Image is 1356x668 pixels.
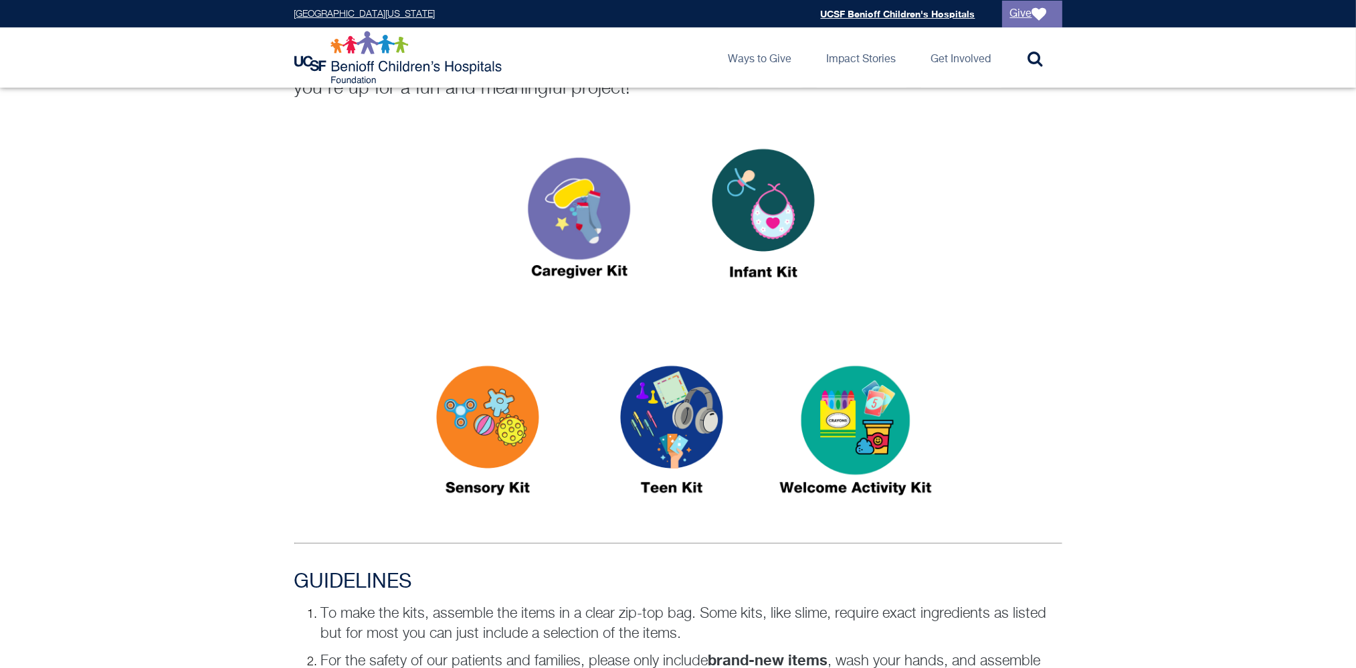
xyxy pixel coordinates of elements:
[496,123,663,316] img: caregiver kit
[680,123,847,316] img: infant kit
[404,340,571,533] img: Sensory Kits
[1002,1,1062,27] a: Give
[294,570,1062,594] h3: GUIDELINES
[921,27,1002,88] a: Get Involved
[718,27,803,88] a: Ways to Give
[772,340,939,533] img: Activity Kits
[294,31,505,84] img: Logo for UCSF Benioff Children's Hospitals Foundation
[821,8,975,19] a: UCSF Benioff Children's Hospitals
[294,9,435,19] a: [GEOGRAPHIC_DATA][US_STATE]
[816,27,907,88] a: Impact Stories
[321,604,1062,644] p: To make the kits, assemble the items in a clear zip-top bag. Some kits, like slime, require exact...
[588,340,755,533] img: Teen Kit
